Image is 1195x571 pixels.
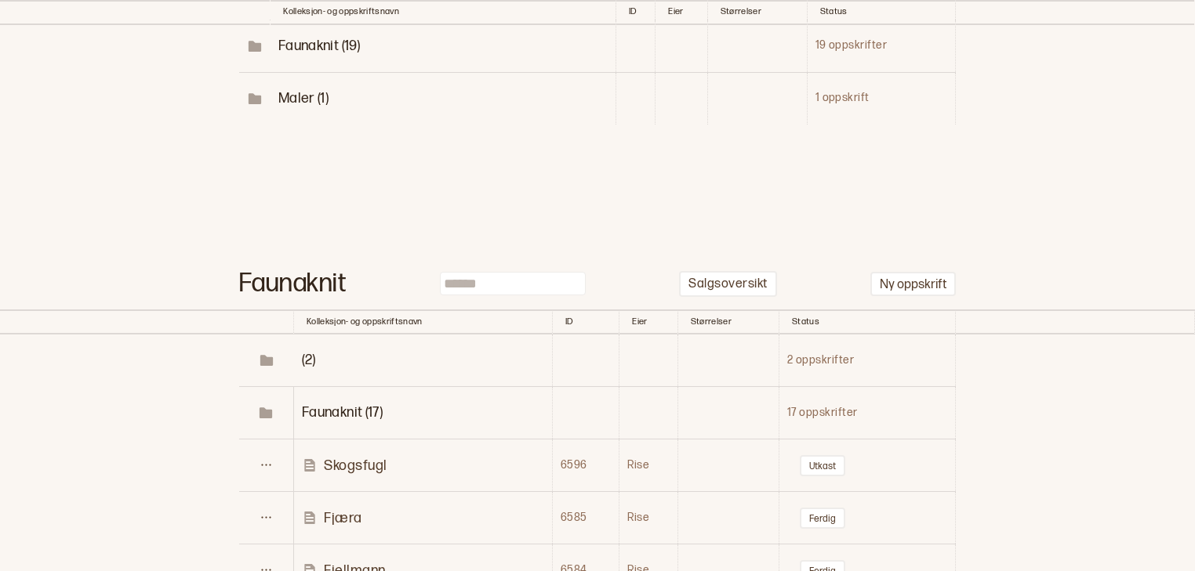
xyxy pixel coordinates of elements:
[240,405,292,421] span: Toggle Row Expanded
[619,439,677,492] td: Rise
[779,309,955,334] th: Toggle SortBy
[870,272,956,296] button: Ny oppskrift
[240,38,270,54] span: Toggle Row Expanded
[552,439,619,492] td: 6596
[324,457,387,475] p: Skogsfugl
[302,457,551,475] a: Skogsfugl
[779,334,955,387] td: 2 oppskrifter
[552,309,619,334] th: Toggle SortBy
[294,309,553,334] th: Kolleksjon- og oppskriftsnavn
[302,352,316,368] span: Toggle Row Expanded
[807,20,956,72] td: 19 oppskrifter
[619,309,677,334] th: Toggle SortBy
[278,90,329,107] span: Toggle Row Expanded
[800,508,845,529] button: Ferdig
[240,352,293,368] span: Toggle Row Expanded
[302,404,383,421] span: Toggle Row Expanded
[619,492,677,544] td: Rise
[552,492,619,544] td: 6585
[302,509,551,527] a: Fjæra
[278,38,360,54] span: Toggle Row Expanded
[779,387,955,439] td: 17 oppskrifter
[239,309,294,334] th: Toggle SortBy
[807,72,956,125] td: 1 oppskrift
[240,91,270,107] span: Toggle Row Expanded
[239,276,346,292] h1: Faunaknit
[679,271,776,297] button: Salgsoversikt
[324,509,362,527] p: Fjæra
[688,276,767,293] p: Salgsoversikt
[677,309,779,334] th: Toggle SortBy
[800,455,845,476] button: Utkast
